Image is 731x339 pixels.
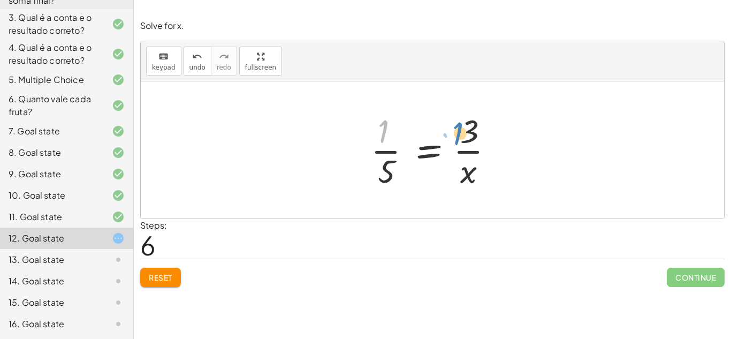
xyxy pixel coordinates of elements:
div: 9. Goal state [9,168,95,180]
span: undo [189,64,205,71]
i: Task not started. [112,296,125,309]
span: 6 [140,229,156,261]
i: redo [219,50,229,63]
div: 5. Multiple Choice [9,73,95,86]
i: Task started. [112,232,125,245]
i: Task finished and correct. [112,125,125,138]
label: Steps: [140,220,167,231]
span: Reset [149,273,172,282]
button: keyboardkeypad [146,47,181,76]
i: Task finished and correct. [112,99,125,112]
div: 10. Goal state [9,189,95,202]
i: Task finished and correct. [112,48,125,61]
i: Task finished and correct. [112,146,125,159]
p: Solve for x. [140,20,725,32]
button: fullscreen [239,47,282,76]
button: undoundo [184,47,211,76]
span: redo [217,64,231,71]
button: Reset [140,268,181,287]
div: 16. Goal state [9,318,95,330]
div: 12. Goal state [9,232,95,245]
i: undo [192,50,202,63]
div: 13. Goal state [9,253,95,266]
button: redoredo [211,47,237,76]
i: keyboard [158,50,169,63]
div: 7. Goal state [9,125,95,138]
i: Task finished and correct. [112,210,125,223]
div: 11. Goal state [9,210,95,223]
div: 6. Quanto vale cada fruta? [9,93,95,118]
span: keypad [152,64,176,71]
i: Task finished and correct. [112,18,125,31]
i: Task not started. [112,253,125,266]
i: Task finished and correct. [112,189,125,202]
div: 15. Goal state [9,296,95,309]
div: 4. Qual é a conta e o resultado correto? [9,41,95,67]
span: fullscreen [245,64,276,71]
i: Task finished and correct. [112,73,125,86]
div: 14. Goal state [9,275,95,288]
i: Task finished and correct. [112,168,125,180]
i: Task not started. [112,318,125,330]
div: 3. Qual é a conta e o resultado correto? [9,11,95,37]
div: 8. Goal state [9,146,95,159]
i: Task not started. [112,275,125,288]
